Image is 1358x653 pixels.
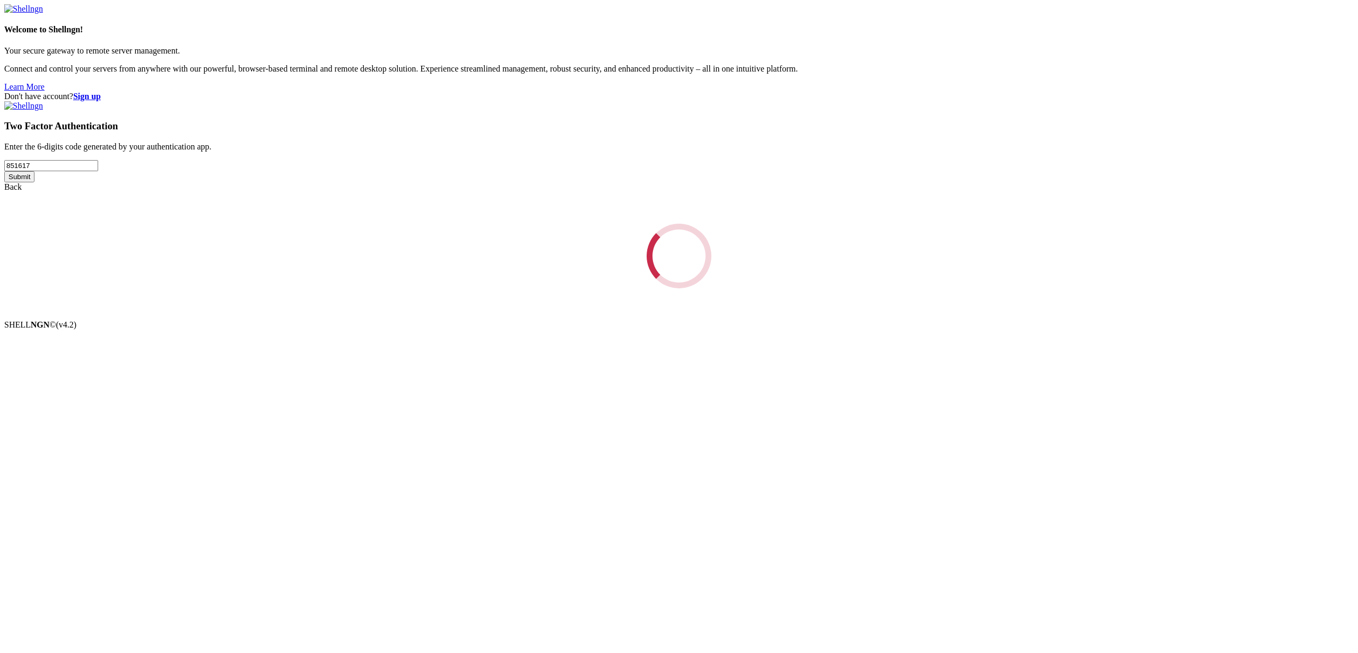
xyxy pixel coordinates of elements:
div: Don't have account? [4,92,1354,101]
img: Shellngn [4,101,43,111]
img: Shellngn [4,4,43,14]
h4: Welcome to Shellngn! [4,25,1354,34]
input: Two factor code [4,160,98,171]
a: Sign up [73,92,101,101]
input: Submit [4,171,34,182]
a: Back [4,182,22,191]
p: Your secure gateway to remote server management. [4,46,1354,56]
a: Learn More [4,82,45,91]
div: Loading... [647,224,711,288]
b: NGN [31,320,50,329]
p: Enter the 6-digits code generated by your authentication app. [4,142,1354,152]
span: 4.2.0 [56,320,77,329]
p: Connect and control your servers from anywhere with our powerful, browser-based terminal and remo... [4,64,1354,74]
h3: Two Factor Authentication [4,120,1354,132]
span: SHELL © [4,320,76,329]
